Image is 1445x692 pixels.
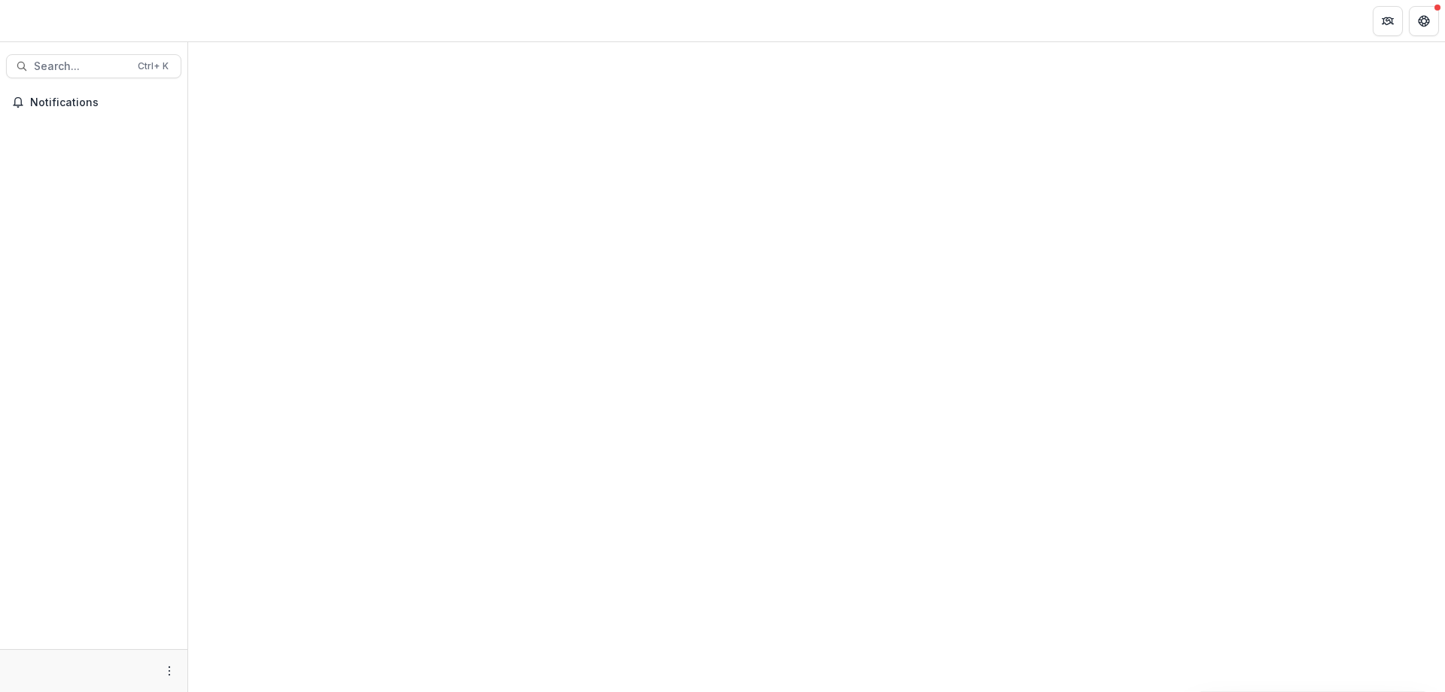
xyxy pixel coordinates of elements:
[1373,6,1403,36] button: Partners
[1409,6,1439,36] button: Get Help
[160,662,178,680] button: More
[6,54,181,78] button: Search...
[194,10,258,32] nav: breadcrumb
[6,90,181,114] button: Notifications
[30,96,175,109] span: Notifications
[34,60,129,73] span: Search...
[135,58,172,75] div: Ctrl + K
